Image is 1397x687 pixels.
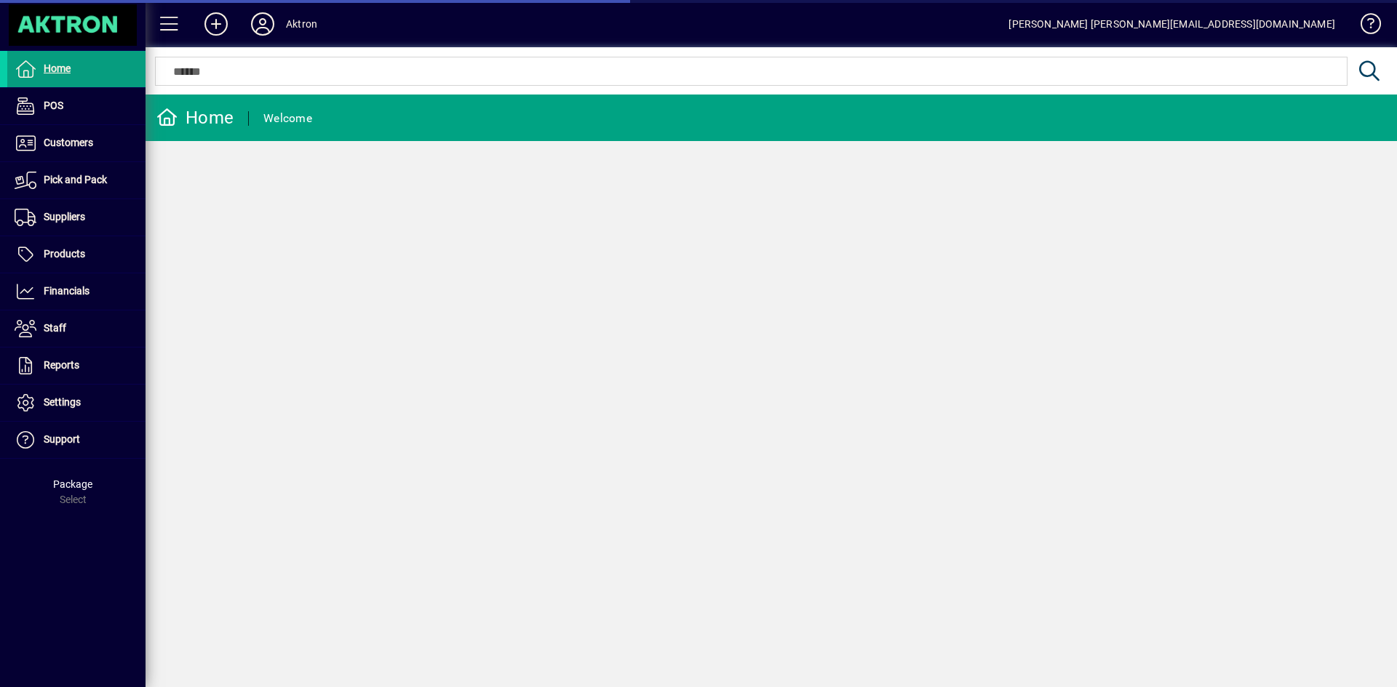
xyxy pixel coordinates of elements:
[44,211,85,222] span: Suppliers
[44,174,107,185] span: Pick and Pack
[1350,3,1379,50] a: Knowledge Base
[7,236,146,273] a: Products
[263,107,312,130] div: Welcome
[7,422,146,458] a: Support
[286,12,317,36] div: Aktron
[44,100,63,111] span: POS
[44,63,71,74] span: Home
[156,106,234,129] div: Home
[7,199,146,236] a: Suppliers
[7,162,146,198] a: Pick and Pack
[239,11,286,37] button: Profile
[7,125,146,161] a: Customers
[44,248,85,260] span: Products
[44,359,79,371] span: Reports
[44,137,93,148] span: Customers
[7,273,146,310] a: Financials
[44,433,80,445] span: Support
[7,310,146,347] a: Staff
[44,285,89,297] span: Financials
[44,322,66,334] span: Staff
[44,396,81,408] span: Settings
[53,478,92,490] span: Package
[193,11,239,37] button: Add
[7,347,146,384] a: Reports
[7,385,146,421] a: Settings
[1008,12,1335,36] div: [PERSON_NAME] [PERSON_NAME][EMAIL_ADDRESS][DOMAIN_NAME]
[7,88,146,124] a: POS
